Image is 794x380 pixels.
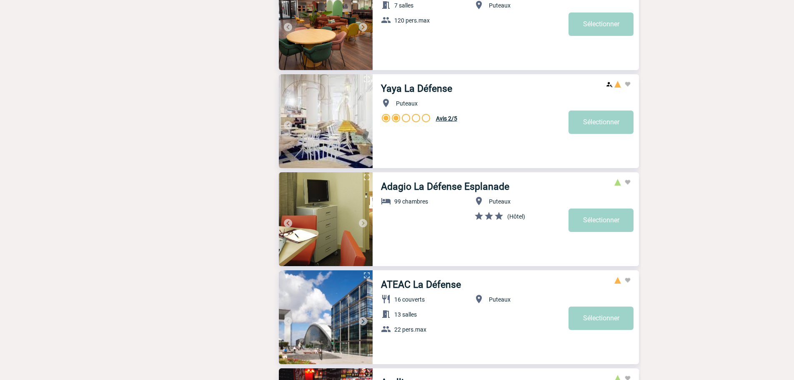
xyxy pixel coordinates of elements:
[614,277,621,284] span: Risque élevé
[569,13,634,36] a: Sélectionner
[489,296,511,303] span: Puteaux
[394,326,426,333] span: 22 pers.max
[624,277,631,284] img: Ajouter aux favoris
[569,307,634,330] a: Sélectionner
[394,17,430,24] span: 120 pers.max
[474,294,484,304] img: baseline_location_on_white_24dp-b.png
[279,172,373,266] img: 1.jpg
[614,179,621,186] span: Risque faible
[474,196,484,206] img: baseline_location_on_white_24dp-b.png
[381,15,391,25] img: baseline_group_white_24dp-b.png
[606,81,613,88] img: Prestataire ayant déjà créé un devis
[279,74,373,168] img: 1.jpg
[394,311,417,318] span: 13 salles
[489,2,511,9] span: Puteaux
[569,111,634,134] a: Sélectionner
[489,198,511,205] span: Puteaux
[624,179,631,186] img: Ajouter aux favoris
[569,209,634,232] a: Sélectionner
[381,294,391,304] img: baseline_restaurant_white_24dp-b.png
[624,81,631,88] img: Ajouter aux favoris
[394,198,428,205] span: 99 chambres
[381,309,391,319] img: baseline_meeting_room_white_24dp-b.png
[381,83,452,94] a: Yaya La Défense
[396,100,418,107] span: Puteaux
[436,115,457,122] span: Avis 2/5
[279,270,373,364] img: 1.jpg
[381,181,509,192] a: Adagio La Défense Esplanade
[394,296,425,303] span: 16 couverts
[381,324,391,334] img: baseline_group_white_24dp-b.png
[394,2,413,9] span: 7 salles
[507,213,525,220] span: (Hôtel)
[381,98,391,108] img: baseline_location_on_white_24dp-b.png
[381,196,391,206] img: baseline_hotel_white_24dp-b.png
[381,279,461,290] a: ATEAC La Défense
[614,81,621,88] span: Risque élevé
